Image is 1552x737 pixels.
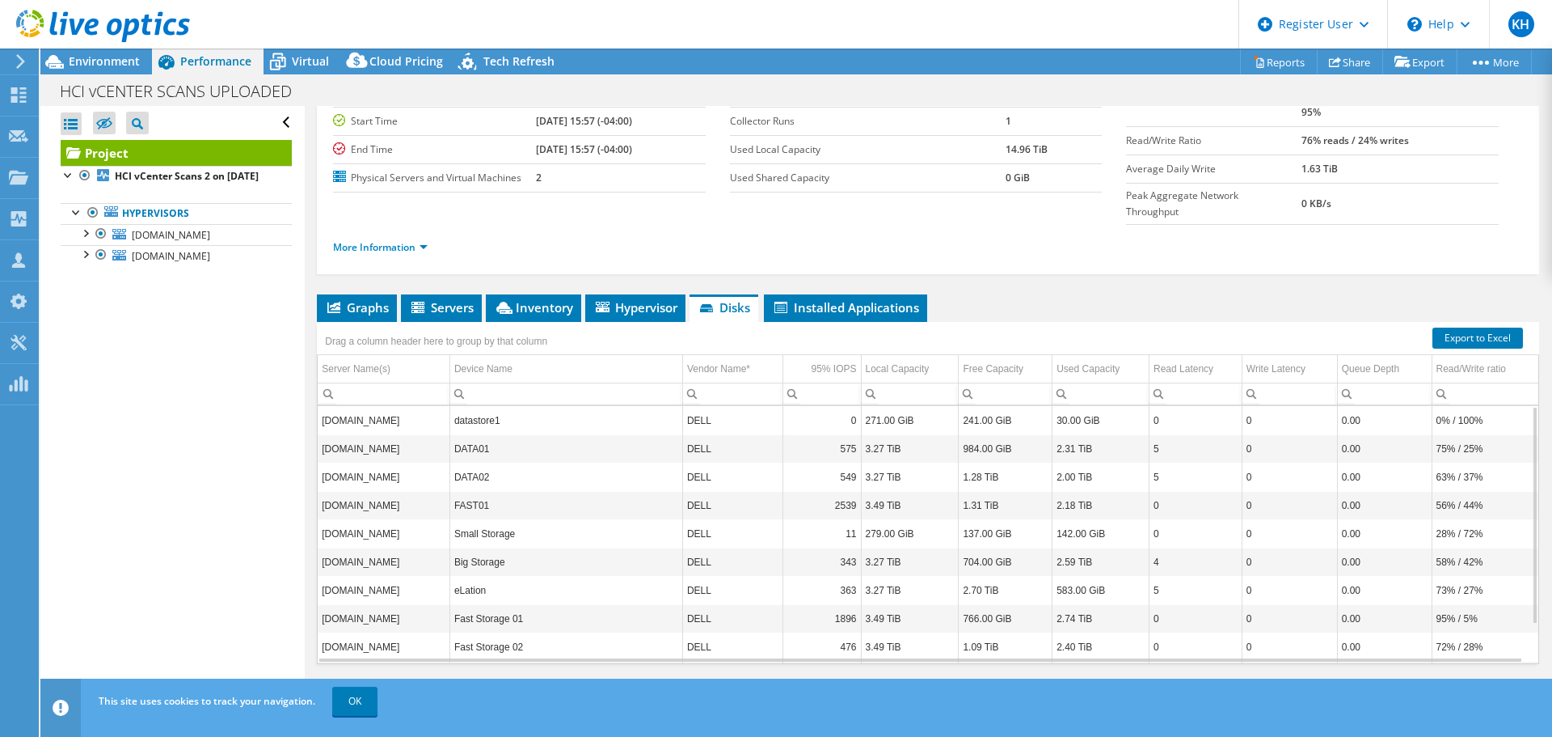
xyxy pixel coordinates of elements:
[1242,519,1337,548] td: Column Write Latency, Value 0
[318,519,449,548] td: Column Server Name(s), Value phy-hci-001.jamadots.net
[782,576,861,604] td: Column 95% IOPS, Value 363
[318,604,449,633] td: Column Server Name(s), Value phy-hci-001.jamadots.net
[1006,114,1011,128] b: 1
[959,604,1052,633] td: Column Free Capacity, Value 766.00 GiB
[409,299,474,316] span: Servers
[782,548,861,576] td: Column 95% IOPS, Value 343
[1432,383,1538,405] td: Column Read/Write ratio, Filter cell
[1337,491,1432,519] td: Column Queue Depth, Value 0.00
[861,463,959,491] td: Column Local Capacity, Value 3.27 TiB
[449,633,682,661] td: Column Device Name, Value Fast Storage 02
[1052,383,1149,405] td: Column Used Capacity, Filter cell
[449,463,682,491] td: Column Device Name, Value DATA02
[1006,142,1048,156] b: 14.96 TiB
[1337,604,1432,633] td: Column Queue Depth, Value 0.00
[69,53,140,69] span: Environment
[1149,434,1242,463] td: Column Read Latency, Value 5
[782,434,861,463] td: Column 95% IOPS, Value 575
[1301,133,1409,147] b: 76% reads / 24% writes
[682,604,782,633] td: Column Vendor Name*, Value DELL
[1052,604,1149,633] td: Column Used Capacity, Value 2.74 TiB
[861,434,959,463] td: Column Local Capacity, Value 3.27 TiB
[772,299,919,316] span: Installed Applications
[1508,11,1534,37] span: KH
[1432,328,1523,349] a: Export to Excel
[99,694,315,708] span: This site uses cookies to track your navigation.
[1242,383,1337,405] td: Column Write Latency, Filter cell
[1337,463,1432,491] td: Column Queue Depth, Value 0.00
[861,576,959,604] td: Column Local Capacity, Value 3.27 TiB
[861,383,959,405] td: Column Local Capacity, Filter cell
[1149,604,1242,633] td: Column Read Latency, Value 0
[449,355,682,383] td: Device Name Column
[1432,434,1538,463] td: Column Read/Write ratio, Value 75% / 25%
[325,299,389,316] span: Graphs
[1432,519,1538,548] td: Column Read/Write ratio, Value 28% / 72%
[1436,359,1506,379] div: Read/Write ratio
[449,548,682,576] td: Column Device Name, Value Big Storage
[959,355,1052,383] td: Free Capacity Column
[61,166,292,187] a: HCI vCenter Scans 2 on [DATE]
[1052,406,1149,434] td: Column Used Capacity, Value 30.00 GiB
[1317,49,1383,74] a: Share
[782,383,861,405] td: Column 95% IOPS, Filter cell
[682,355,782,383] td: Vendor Name* Column
[1337,434,1432,463] td: Column Queue Depth, Value 0.00
[782,633,861,661] td: Column 95% IOPS, Value 476
[318,576,449,604] td: Column Server Name(s), Value phy-hci-001.jamadots.net
[1337,383,1432,405] td: Column Queue Depth, Filter cell
[1432,355,1538,383] td: Read/Write ratio Column
[1432,463,1538,491] td: Column Read/Write ratio, Value 63% / 37%
[1006,171,1030,184] b: 0 GiB
[180,53,251,69] span: Performance
[1052,576,1149,604] td: Column Used Capacity, Value 583.00 GiB
[292,53,329,69] span: Virtual
[1432,548,1538,576] td: Column Read/Write ratio, Value 58% / 42%
[1149,463,1242,491] td: Column Read Latency, Value 5
[61,203,292,224] a: Hypervisors
[1301,197,1331,210] b: 0 KB/s
[318,406,449,434] td: Column Server Name(s), Value phy-hci-002.jamadots.net
[1337,355,1432,383] td: Queue Depth Column
[959,548,1052,576] td: Column Free Capacity, Value 704.00 GiB
[1337,633,1432,661] td: Column Queue Depth, Value 0.00
[1149,633,1242,661] td: Column Read Latency, Value 0
[861,355,959,383] td: Local Capacity Column
[1149,406,1242,434] td: Column Read Latency, Value 0
[494,299,573,316] span: Inventory
[959,633,1052,661] td: Column Free Capacity, Value 1.09 TiB
[959,519,1052,548] td: Column Free Capacity, Value 137.00 GiB
[811,359,856,379] div: 95% IOPS
[861,604,959,633] td: Column Local Capacity, Value 3.49 TiB
[536,142,632,156] b: [DATE] 15:57 (-04:00)
[782,491,861,519] td: Column 95% IOPS, Value 2539
[318,633,449,661] td: Column Server Name(s), Value phy-hci-001.jamadots.net
[318,355,449,383] td: Server Name(s) Column
[536,114,632,128] b: [DATE] 15:57 (-04:00)
[317,322,1539,666] div: Data grid
[449,434,682,463] td: Column Device Name, Value DATA01
[861,406,959,434] td: Column Local Capacity, Value 271.00 GiB
[1337,519,1432,548] td: Column Queue Depth, Value 0.00
[959,383,1052,405] td: Column Free Capacity, Filter cell
[1301,162,1338,176] b: 1.63 TiB
[1149,576,1242,604] td: Column Read Latency, Value 5
[682,463,782,491] td: Column Vendor Name*, Value DELL
[1149,491,1242,519] td: Column Read Latency, Value 0
[318,434,449,463] td: Column Server Name(s), Value phy-hci-002.jamadots.net
[449,383,682,405] td: Column Device Name, Filter cell
[317,676,1085,693] p: Vendor Name is currently only available to VMware supplied disks when using Live Optics collector...
[449,406,682,434] td: Column Device Name, Value datastore1
[1149,355,1242,383] td: Read Latency Column
[730,142,1006,158] label: Used Local Capacity
[1052,519,1149,548] td: Column Used Capacity, Value 142.00 GiB
[318,491,449,519] td: Column Server Name(s), Value phy-hci-002.jamadots.net
[61,245,292,266] a: [DOMAIN_NAME]
[322,359,390,379] div: Server Name(s)
[61,224,292,245] a: [DOMAIN_NAME]
[53,83,317,100] h1: HCI vCENTER SCANS UPLOADED
[332,687,377,716] a: OK
[1242,406,1337,434] td: Column Write Latency, Value 0
[682,491,782,519] td: Column Vendor Name*, Value DELL
[866,359,930,379] div: Local Capacity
